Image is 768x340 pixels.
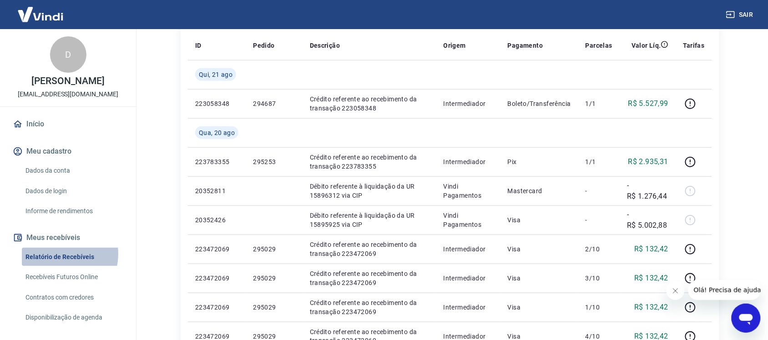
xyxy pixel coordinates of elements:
[18,90,118,99] p: [EMAIL_ADDRESS][DOMAIN_NAME]
[5,6,76,14] span: Olá! Precisa de ajuda?
[195,215,238,225] p: 20352426
[22,248,125,266] a: Relatório de Recebíveis
[22,268,125,286] a: Recebíveis Futuros Online
[732,304,761,333] iframe: Botão para abrir a janela de mensagens
[11,0,70,28] img: Vindi
[508,215,571,225] p: Visa
[628,98,668,109] p: R$ 5.527,99
[508,303,571,312] p: Visa
[195,274,238,283] p: 223472069
[586,41,612,50] p: Parcelas
[444,274,493,283] p: Intermediador
[444,211,493,229] p: Vindi Pagamentos
[586,245,612,254] p: 2/10
[688,280,761,300] iframe: Mensagem da empresa
[11,114,125,134] a: Início
[11,141,125,161] button: Meu cadastro
[586,274,612,283] p: 3/10
[253,303,295,312] p: 295029
[667,282,685,300] iframe: Fechar mensagem
[195,186,238,195] p: 20352811
[195,303,238,312] p: 223472069
[586,186,612,195] p: -
[444,245,493,254] p: Intermediador
[253,41,274,50] p: Pedido
[635,244,669,255] p: R$ 132,42
[310,153,429,171] p: Crédito referente ao recebimento da transação 223783355
[31,76,104,86] p: [PERSON_NAME]
[444,99,493,108] p: Intermediador
[195,41,202,50] p: ID
[632,41,661,50] p: Valor Líq.
[635,273,669,284] p: R$ 132,42
[310,298,429,316] p: Crédito referente ao recebimento da transação 223472069
[683,41,705,50] p: Tarifas
[628,156,668,167] p: R$ 2.935,31
[444,303,493,312] p: Intermediador
[586,157,612,166] p: 1/1
[586,215,612,225] p: -
[22,308,125,327] a: Disponibilização de agenda
[310,41,340,50] p: Descrição
[22,182,125,200] a: Dados de login
[195,245,238,254] p: 223472069
[586,303,612,312] p: 1/10
[310,211,429,229] p: Débito referente à liquidação da UR 15895925 via CIP
[195,157,238,166] p: 223783355
[195,99,238,108] p: 223058348
[310,182,429,200] p: Débito referente à liquidação da UR 15896312 via CIP
[508,245,571,254] p: Visa
[199,70,232,79] span: Qui, 21 ago
[310,269,429,287] p: Crédito referente ao recebimento da transação 223472069
[199,128,235,137] span: Qua, 20 ago
[627,209,668,231] p: -R$ 5.002,88
[22,288,125,307] a: Contratos com credores
[508,186,571,195] p: Mastercard
[508,41,543,50] p: Pagamento
[50,36,86,73] div: D
[253,99,295,108] p: 294687
[22,202,125,220] a: Informe de rendimentos
[253,245,295,254] p: 295029
[253,157,295,166] p: 295253
[444,182,493,200] p: Vindi Pagamentos
[22,161,125,180] a: Dados da conta
[508,274,571,283] p: Visa
[444,157,493,166] p: Intermediador
[635,302,669,313] p: R$ 132,42
[724,6,757,23] button: Sair
[508,99,571,108] p: Boleto/Transferência
[627,180,668,202] p: -R$ 1.276,44
[310,240,429,258] p: Crédito referente ao recebimento da transação 223472069
[253,274,295,283] p: 295029
[444,41,466,50] p: Origem
[310,95,429,113] p: Crédito referente ao recebimento da transação 223058348
[11,228,125,248] button: Meus recebíveis
[508,157,571,166] p: Pix
[586,99,612,108] p: 1/1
